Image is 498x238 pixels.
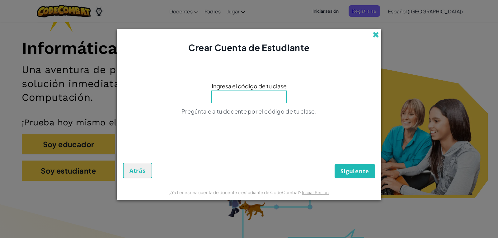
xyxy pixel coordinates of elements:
span: Ingresa el código de tu clase [212,82,287,91]
span: Pregúntale a tu docente por el código de tu clase. [181,108,317,115]
span: Atrás [129,167,146,174]
span: Siguiente [341,167,369,175]
button: Siguiente [335,164,375,178]
span: Crear Cuenta de Estudiante [188,42,310,53]
a: Iniciar Sesión [302,189,329,195]
span: ¿Ya tienes una cuenta de docente o estudiante de CodeCombat? [169,189,302,195]
button: Atrás [123,163,152,178]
